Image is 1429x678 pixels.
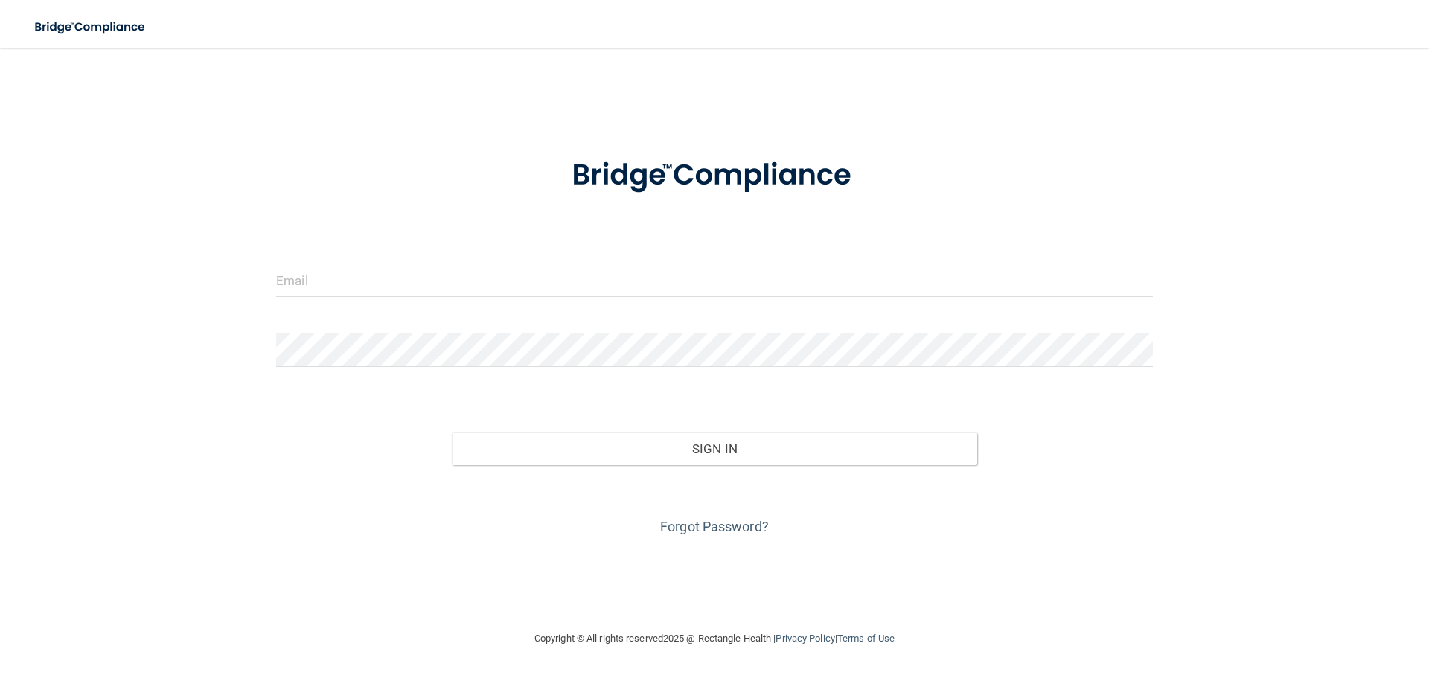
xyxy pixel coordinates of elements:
[452,432,978,465] button: Sign In
[22,12,159,42] img: bridge_compliance_login_screen.278c3ca4.svg
[276,263,1153,297] input: Email
[541,137,888,214] img: bridge_compliance_login_screen.278c3ca4.svg
[776,633,834,644] a: Privacy Policy
[837,633,895,644] a: Terms of Use
[660,519,769,534] a: Forgot Password?
[443,615,986,662] div: Copyright © All rights reserved 2025 @ Rectangle Health | |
